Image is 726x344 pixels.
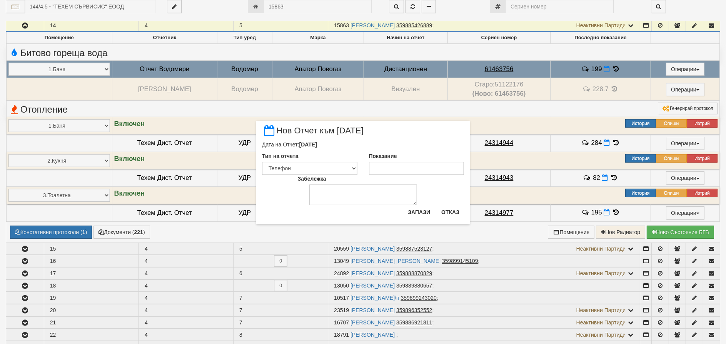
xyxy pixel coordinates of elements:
[262,152,299,160] label: Тип на отчета
[369,152,397,160] label: Показание
[298,175,326,183] label: Забележка
[262,141,317,148] span: Дата на Отчет:
[262,126,364,141] span: Нов Отчет към [DATE]
[403,206,435,218] button: Запази
[299,141,317,148] b: [DATE]
[437,206,464,218] button: Отказ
